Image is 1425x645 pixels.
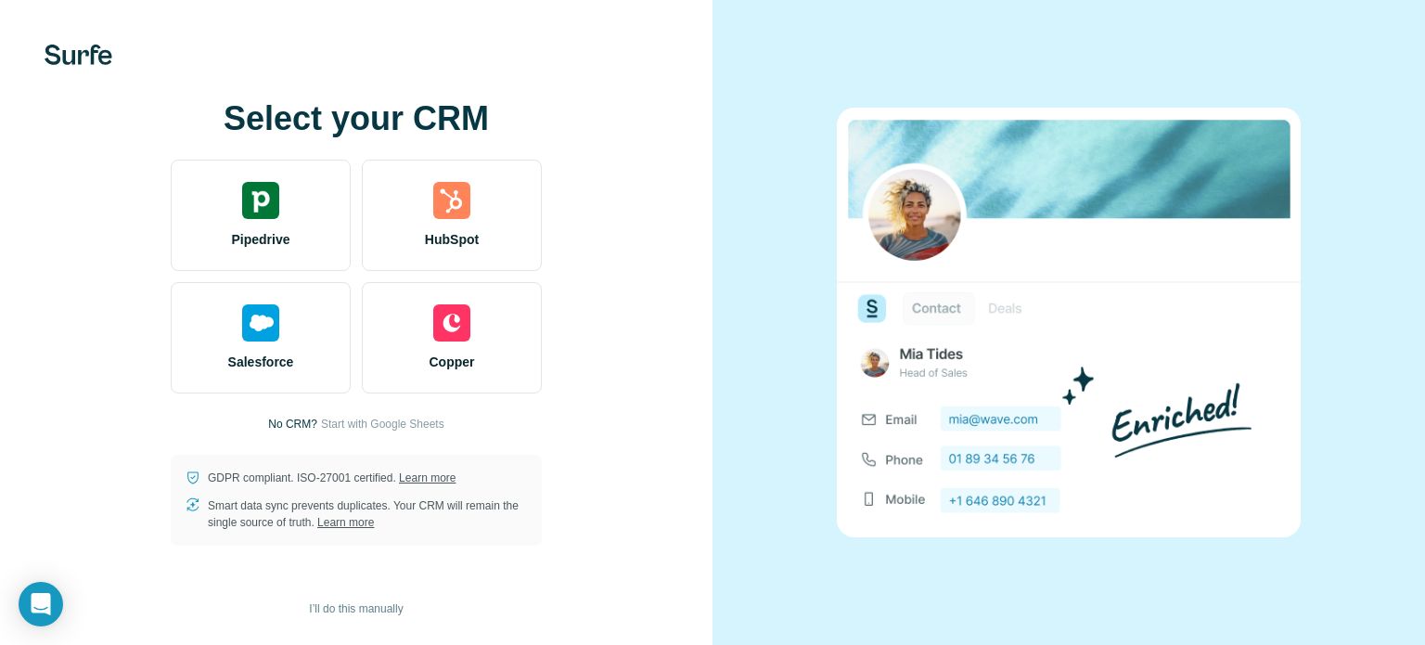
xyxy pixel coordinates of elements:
a: Learn more [399,471,456,484]
p: GDPR compliant. ISO-27001 certified. [208,470,456,486]
span: Pipedrive [231,230,289,249]
span: Salesforce [228,353,294,371]
button: Start with Google Sheets [321,416,444,432]
p: Smart data sync prevents duplicates. Your CRM will remain the single source of truth. [208,497,527,531]
img: pipedrive's logo [242,182,279,219]
img: hubspot's logo [433,182,470,219]
img: salesforce's logo [242,304,279,342]
div: Open Intercom Messenger [19,582,63,626]
span: I’ll do this manually [309,600,403,617]
span: HubSpot [425,230,479,249]
button: I’ll do this manually [296,595,416,623]
img: copper's logo [433,304,470,342]
h1: Select your CRM [171,100,542,137]
img: none image [837,108,1301,537]
img: Surfe's logo [45,45,112,65]
p: No CRM? [268,416,317,432]
a: Learn more [317,516,374,529]
span: Copper [430,353,475,371]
